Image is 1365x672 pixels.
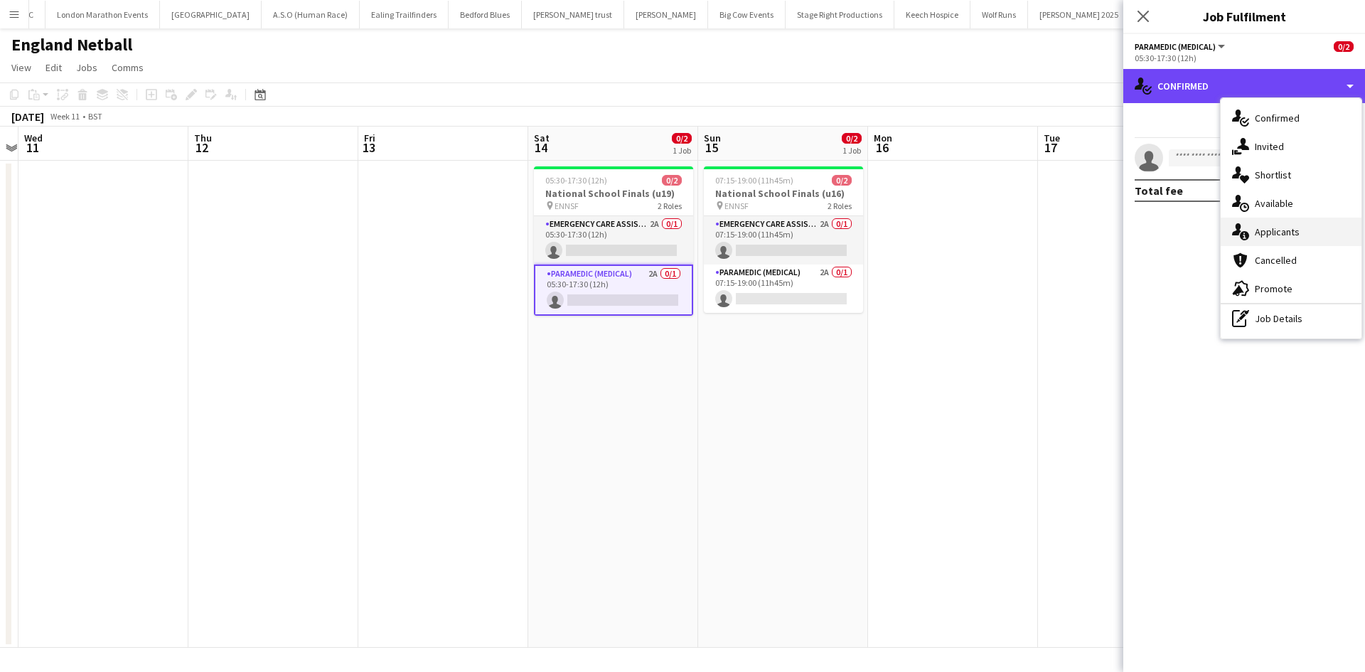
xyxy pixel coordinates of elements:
span: 16 [872,139,892,156]
span: Edit [45,61,62,74]
app-card-role: Paramedic (Medical)2A0/107:15-19:00 (11h45m) [704,265,863,313]
a: View [6,58,37,77]
div: 05:30-17:30 (12h) [1135,53,1354,63]
span: Invited [1255,140,1284,153]
app-card-role: Emergency Care Assistant (Medical)2A0/107:15-19:00 (11h45m) [704,216,863,265]
span: 0/2 [842,133,862,144]
h3: National School Finals (u16) [704,187,863,200]
button: [PERSON_NAME] [624,1,708,28]
button: [PERSON_NAME] 2025 [1028,1,1130,28]
span: ENNSF [555,201,579,211]
span: 0/2 [1334,41,1354,52]
span: 2 Roles [658,201,682,211]
button: Big Cow Events [708,1,786,28]
span: 0/2 [672,133,692,144]
span: 05:30-17:30 (12h) [545,175,607,186]
div: 1 Job [842,145,861,156]
span: 13 [362,139,375,156]
a: Jobs [70,58,103,77]
app-job-card: 07:15-19:00 (11h45m)0/2National School Finals (u16) ENNSF2 RolesEmergency Care Assistant (Medical... [704,166,863,313]
span: Comms [112,61,144,74]
button: London Marathon Events [45,1,160,28]
h3: Job Fulfilment [1123,7,1365,26]
div: Total fee [1135,183,1183,198]
span: 14 [532,139,550,156]
h3: National School Finals (u19) [534,187,693,200]
span: Cancelled [1255,254,1297,267]
span: Wed [24,132,43,144]
button: [PERSON_NAME] trust [522,1,624,28]
span: Applicants [1255,225,1300,238]
span: Mon [874,132,892,144]
div: Confirmed [1123,69,1365,103]
span: Jobs [76,61,97,74]
span: Confirmed [1255,112,1300,124]
button: [GEOGRAPHIC_DATA] [160,1,262,28]
button: Wolf Runs [970,1,1028,28]
span: ENNSF [724,201,749,211]
app-card-role: Paramedic (Medical)2A0/105:30-17:30 (12h) [534,265,693,316]
span: 17 [1042,139,1060,156]
span: 15 [702,139,721,156]
span: Shortlist [1255,169,1291,181]
div: 1 Job [673,145,691,156]
app-job-card: 05:30-17:30 (12h)0/2National School Finals (u19) ENNSF2 RolesEmergency Care Assistant (Medical)2A... [534,166,693,316]
span: 0/2 [832,175,852,186]
span: Tue [1044,132,1060,144]
button: Stage Right Productions [786,1,894,28]
button: Keech Hospice [894,1,970,28]
span: Sat [534,132,550,144]
span: Week 11 [47,111,82,122]
h1: England Netball [11,34,132,55]
button: A.S.O (Human Race) [262,1,360,28]
a: Edit [40,58,68,77]
span: Paramedic (Medical) [1135,41,1216,52]
span: Fri [364,132,375,144]
div: BST [88,111,102,122]
button: Bedford Blues [449,1,522,28]
a: Comms [106,58,149,77]
app-card-role: Emergency Care Assistant (Medical)2A0/105:30-17:30 (12h) [534,216,693,265]
span: 11 [22,139,43,156]
span: Sun [704,132,721,144]
span: 12 [192,139,212,156]
button: Ealing Trailfinders [360,1,449,28]
span: Thu [194,132,212,144]
span: 2 Roles [828,201,852,211]
div: Job Details [1221,304,1361,333]
span: 0/2 [662,175,682,186]
span: View [11,61,31,74]
span: Promote [1255,282,1292,295]
span: Available [1255,197,1293,210]
span: 07:15-19:00 (11h45m) [715,175,793,186]
button: Paramedic (Medical) [1135,41,1227,52]
div: [DATE] [11,110,44,124]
